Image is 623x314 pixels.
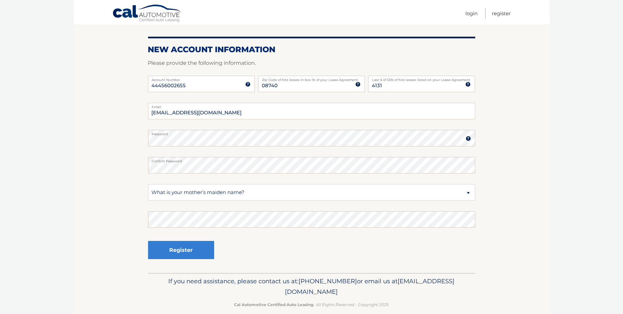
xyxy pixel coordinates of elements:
[112,4,182,23] a: Cal Automotive
[285,277,455,295] span: [EMAIL_ADDRESS][DOMAIN_NAME]
[148,157,475,162] label: Confirm Password
[234,302,314,307] strong: Cal Automotive Certified Auto Leasing
[258,76,365,81] label: Zip Code of first lessee in box 1b of your Lease Agreement
[148,45,475,55] h2: New Account Information
[465,82,471,87] img: tooltip.svg
[355,82,361,87] img: tooltip.svg
[148,103,475,119] input: Email
[148,103,475,108] label: Email
[368,76,475,81] label: Last 4 of SSN of first lessee listed on your Lease Agreement
[299,277,357,285] span: [PHONE_NUMBER]
[492,8,511,19] a: Register
[148,76,255,81] label: Account Number
[258,76,365,92] input: Zip Code
[148,130,475,135] label: Password
[152,301,471,308] p: - All Rights Reserved - Copyright 2025
[148,76,255,92] input: Account Number
[152,276,471,297] p: If you need assistance, please contact us at: or email us at
[368,76,475,92] input: SSN or EIN (last 4 digits only)
[466,136,471,141] img: tooltip.svg
[245,82,251,87] img: tooltip.svg
[148,59,475,68] p: Please provide the following information.
[466,8,478,19] a: Login
[148,241,214,259] button: Register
